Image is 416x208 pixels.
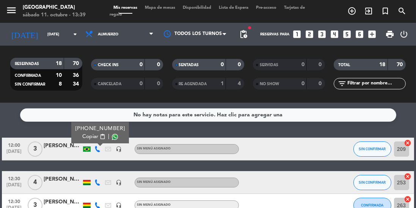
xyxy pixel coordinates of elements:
[5,149,24,158] span: [DATE]
[157,62,162,67] strong: 0
[133,111,283,119] div: No hay notas para este servicio. Haz clic para agregar una
[137,181,171,184] span: Sin menú asignado
[404,139,412,147] i: cancel
[319,62,323,67] strong: 0
[397,23,410,46] div: LOG OUT
[137,147,171,150] span: Sin menú asignado
[82,133,98,141] span: Copiar
[75,125,125,133] div: [PHONE_NUMBER]
[260,63,278,67] span: SERVIDAS
[179,6,215,10] span: Disponibilidad
[404,195,412,203] i: cancel
[44,141,82,150] div: [PERSON_NAME]
[44,175,82,184] div: [PERSON_NAME]
[301,62,305,67] strong: 0
[238,81,242,86] strong: 4
[252,6,280,10] span: Pre-acceso
[5,197,24,205] span: 12:30
[347,79,405,88] input: Filtrar por nombre...
[140,81,143,86] strong: 0
[367,29,377,39] i: add_box
[59,81,62,87] strong: 8
[44,198,82,206] div: [PERSON_NAME]
[110,6,141,10] span: Mis reservas
[73,73,80,78] strong: 36
[157,81,162,86] strong: 0
[5,174,24,183] span: 12:30
[221,62,224,67] strong: 0
[15,62,39,66] span: RESERVADAS
[221,81,224,86] strong: 1
[116,146,122,152] i: headset_mic
[73,61,80,66] strong: 70
[5,140,24,149] span: 12:00
[397,6,407,16] i: search
[15,74,41,78] span: CONFIRMADA
[342,29,352,39] i: looks_5
[338,63,350,67] span: TOTAL
[137,203,171,206] span: Sin menú asignado
[260,82,279,86] span: NO SHOW
[82,133,105,141] button: Copiarcontent_paste
[359,180,386,184] span: SIN CONFIRMAR
[15,83,45,86] span: SIN CONFIRMAR
[260,32,289,37] span: Reservas para
[380,62,386,67] strong: 18
[353,141,391,157] button: SIN CONFIRMAR
[6,26,44,42] i: [DATE]
[23,11,86,19] div: sábado 11. octubre - 13:39
[319,81,323,86] strong: 0
[399,30,408,39] i: power_settings_new
[28,175,42,190] span: 4
[347,6,356,16] i: add_circle_outline
[305,29,314,39] i: looks_two
[317,29,327,39] i: looks_3
[73,81,80,87] strong: 34
[98,32,118,37] span: Almuerzo
[5,183,24,191] span: [DATE]
[116,179,122,186] i: headset_mic
[404,173,412,180] i: cancel
[359,147,386,151] span: SIN CONFIRMAR
[247,25,252,30] span: fiber_manual_record
[56,73,62,78] strong: 10
[98,63,119,67] span: CHECK INS
[179,63,199,67] span: SENTADAS
[179,82,207,86] span: RE AGENDADA
[100,134,105,140] span: content_paste
[215,6,252,10] span: Lista de Espera
[238,62,242,67] strong: 0
[385,30,394,39] span: print
[108,133,110,141] span: |
[71,30,80,39] i: arrow_drop_down
[141,6,179,10] span: Mapa de mesas
[56,61,62,66] strong: 18
[140,62,143,67] strong: 0
[338,79,347,88] i: filter_list
[292,29,302,39] i: looks_one
[28,141,42,157] span: 3
[98,82,121,86] span: CANCELADA
[6,5,17,19] button: menu
[301,81,305,86] strong: 0
[330,29,339,39] i: looks_4
[6,5,17,16] i: menu
[361,203,383,207] span: CONFIRMADA
[355,29,364,39] i: looks_6
[23,4,86,11] div: [GEOGRAPHIC_DATA]
[381,6,390,16] i: turned_in_not
[239,30,248,39] span: pending_actions
[364,6,373,16] i: exit_to_app
[353,175,391,190] button: SIN CONFIRMAR
[397,62,404,67] strong: 70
